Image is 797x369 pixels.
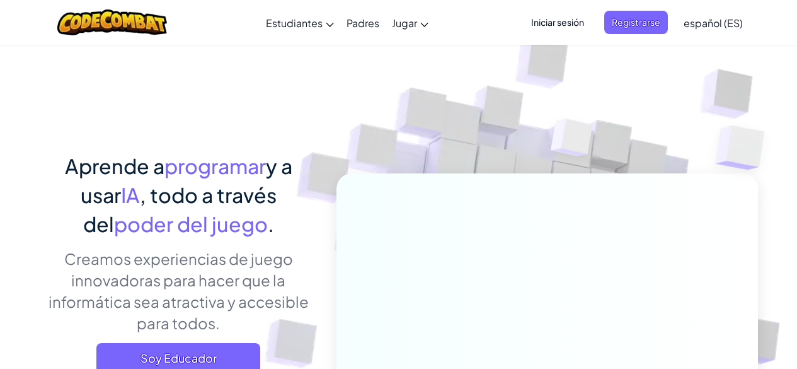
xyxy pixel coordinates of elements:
a: español (ES) [677,6,749,40]
a: Estudiantes [260,6,340,40]
span: Estudiantes [266,16,323,30]
p: Creamos experiencias de juego innovadoras para hacer que la informática sea atractiva y accesible... [40,248,318,334]
span: poder del juego [114,211,268,237]
span: , todo a través del [83,182,277,237]
span: español (ES) [684,16,743,30]
span: IA [121,182,140,208]
button: Iniciar sesión [524,11,592,34]
img: CodeCombat logo [57,9,168,35]
button: Registrarse [604,11,668,34]
span: Jugar [392,16,417,30]
a: Padres [340,6,386,40]
span: programar [164,153,266,179]
span: . [268,211,274,237]
img: Overlap cubes [527,94,617,188]
a: Jugar [386,6,435,40]
span: Aprende a [65,153,164,179]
